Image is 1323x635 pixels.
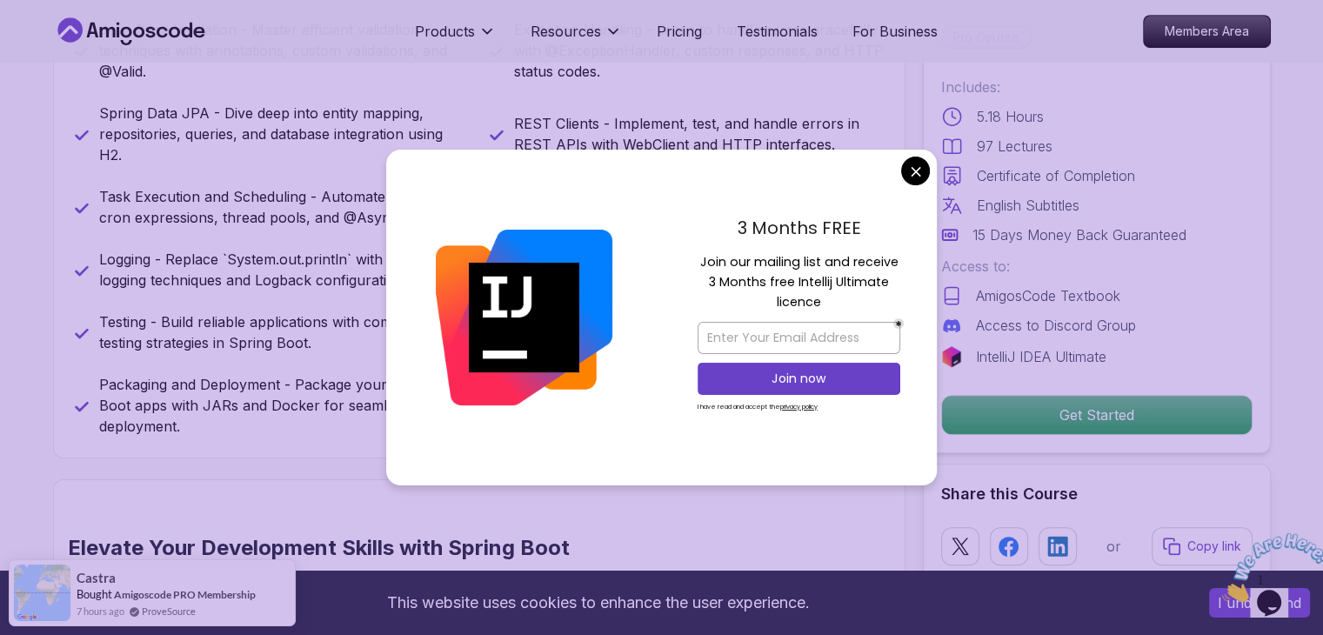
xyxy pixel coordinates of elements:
[977,195,1079,216] p: English Subtitles
[1144,16,1270,47] p: Members Area
[941,395,1253,435] button: Get Started
[77,604,124,618] span: 7 hours ago
[531,21,601,42] p: Resources
[99,249,469,291] p: Logging - Replace `System.out.println` with advanced logging techniques and Logback configurations.
[1215,526,1323,609] iframe: chat widget
[531,21,622,56] button: Resources
[99,311,469,353] p: Testing - Build reliable applications with comprehensive testing strategies in Spring Boot.
[77,587,112,601] span: Bought
[114,588,256,601] a: Amigoscode PRO Membership
[976,315,1136,336] p: Access to Discord Group
[99,103,469,165] p: Spring Data JPA - Dive deep into entity mapping, repositories, queries, and database integration ...
[852,21,938,42] a: For Business
[7,7,14,22] span: 1
[972,224,1186,245] p: 15 Days Money Back Guaranteed
[977,106,1044,127] p: 5.18 Hours
[976,346,1106,367] p: IntelliJ IDEA Ultimate
[13,584,1183,622] div: This website uses cookies to enhance the user experience.
[77,571,116,585] span: Castra
[99,186,469,228] p: Task Execution and Scheduling - Automate tasks with cron expressions, thread pools, and @Async.
[941,346,962,367] img: jetbrains logo
[7,7,115,76] img: Chat attention grabber
[941,482,1253,506] h2: Share this Course
[99,374,469,437] p: Packaging and Deployment - Package your Spring Boot apps with JARs and Docker for seamless deploy...
[977,136,1052,157] p: 97 Lectures
[142,604,196,618] a: ProveSource
[941,256,1253,277] p: Access to:
[942,396,1252,434] p: Get Started
[977,165,1135,186] p: Certificate of Completion
[1209,588,1310,618] button: Accept cookies
[68,534,808,562] h2: Elevate Your Development Skills with Spring Boot
[14,565,70,621] img: provesource social proof notification image
[1152,527,1253,565] button: Copy link
[1106,536,1121,557] p: or
[415,21,496,56] button: Products
[1143,15,1271,48] a: Members Area
[1187,538,1241,555] p: Copy link
[976,285,1120,306] p: AmigosCode Textbook
[514,113,884,155] p: REST Clients - Implement, test, and handle errors in REST APIs with WebClient and HTTP interfaces.
[737,21,818,42] a: Testimonials
[657,21,702,42] a: Pricing
[941,77,1253,97] p: Includes:
[415,21,475,42] p: Products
